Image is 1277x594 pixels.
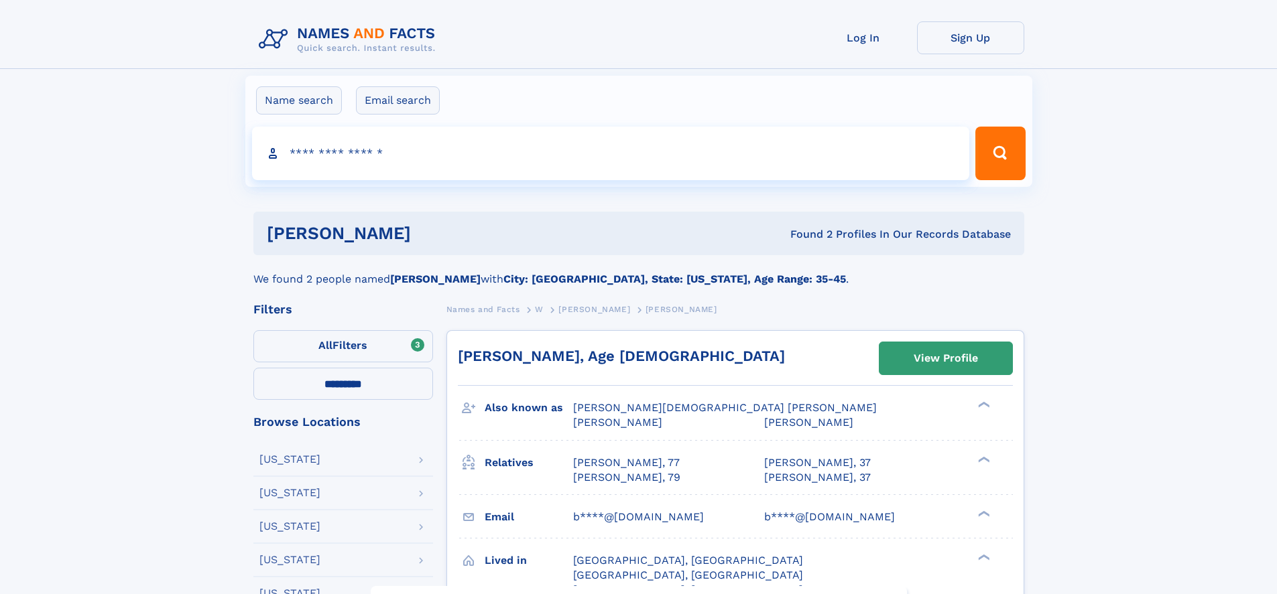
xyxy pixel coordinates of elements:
[253,303,433,315] div: Filters
[253,416,433,428] div: Browse Locations
[914,343,978,374] div: View Profile
[535,301,544,317] a: W
[917,21,1024,54] a: Sign Up
[259,521,320,532] div: [US_STATE]
[356,86,440,115] label: Email search
[253,330,433,362] label: Filters
[485,451,573,474] h3: Relatives
[485,396,573,419] h3: Also known as
[764,455,871,470] a: [PERSON_NAME], 37
[485,506,573,528] h3: Email
[252,127,970,180] input: search input
[458,348,785,364] a: [PERSON_NAME], Age [DEMOGRAPHIC_DATA]
[975,400,991,409] div: ❯
[573,401,877,414] span: [PERSON_NAME][DEMOGRAPHIC_DATA] [PERSON_NAME]
[446,301,520,317] a: Names and Facts
[259,488,320,498] div: [US_STATE]
[558,305,630,314] span: [PERSON_NAME]
[975,127,1025,180] button: Search Button
[879,342,1012,374] a: View Profile
[573,554,803,567] span: [GEOGRAPHIC_DATA], [GEOGRAPHIC_DATA]
[601,227,1011,242] div: Found 2 Profiles In Our Records Database
[253,21,446,58] img: Logo Names and Facts
[573,569,803,581] span: [GEOGRAPHIC_DATA], [GEOGRAPHIC_DATA]
[318,339,332,352] span: All
[485,549,573,572] h3: Lived in
[535,305,544,314] span: W
[573,416,662,429] span: [PERSON_NAME]
[503,273,846,285] b: City: [GEOGRAPHIC_DATA], State: [US_STATE], Age Range: 35-45
[267,225,601,242] h1: [PERSON_NAME]
[573,455,680,470] a: [PERSON_NAME], 77
[558,301,630,317] a: [PERSON_NAME]
[573,470,680,485] a: [PERSON_NAME], 79
[390,273,481,285] b: [PERSON_NAME]
[259,554,320,565] div: [US_STATE]
[810,21,917,54] a: Log In
[764,470,871,485] a: [PERSON_NAME], 37
[646,305,717,314] span: [PERSON_NAME]
[764,416,853,429] span: [PERSON_NAME]
[975,552,991,561] div: ❯
[975,455,991,463] div: ❯
[259,454,320,465] div: [US_STATE]
[256,86,342,115] label: Name search
[253,255,1024,287] div: We found 2 people named with .
[975,509,991,518] div: ❯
